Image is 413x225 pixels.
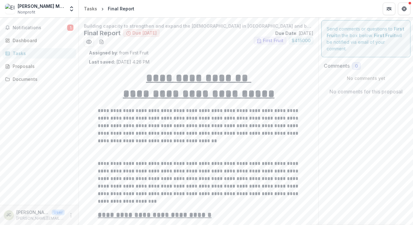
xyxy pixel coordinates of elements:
div: [PERSON_NAME] Ministries [18,3,65,9]
strong: First Fruit [374,33,396,38]
button: Get Help [398,3,410,15]
strong: Due Date [275,31,296,36]
div: Joe Connor [6,213,11,217]
a: Documents [3,74,76,84]
div: Tasks [84,5,97,12]
p: No comments for this proposal [329,88,403,95]
h2: Final Report [84,29,121,37]
p: : from First Fruit [89,49,308,56]
p: No comments yet [324,75,408,82]
a: Dashboard [3,35,76,46]
div: Proposals [13,63,71,70]
p: : [DATE] [275,30,313,37]
strong: Last saved: [89,59,115,65]
strong: Assigned by [89,50,117,55]
p: [DATE] 4:26 PM [89,59,149,65]
span: $ 415000 [292,38,311,43]
button: Partners [383,3,395,15]
div: Final Report [108,5,134,12]
span: First Fruit [263,38,283,43]
a: Proposals [3,61,76,71]
p: User [52,210,65,215]
h2: Comments [324,63,350,69]
span: 0 [355,64,358,69]
span: 1 [67,25,73,31]
button: More [67,211,75,219]
p: Building capacity to strengthen and expand the [DEMOGRAPHIC_DATA] in [GEOGRAPHIC_DATA] and beyond... [84,23,313,29]
div: Dashboard [13,37,71,44]
span: Notifications [13,25,67,31]
p: [PERSON_NAME][EMAIL_ADDRESS][PERSON_NAME][DOMAIN_NAME] [16,216,65,221]
div: Send comments or questions to in the box below. will be notified via email of your comment. [321,20,410,57]
button: Preview a0e4bfc5-2adc-47e6-a9cd-9a498eda7e57.pdf [84,37,94,47]
img: Elam Ministries [5,4,15,14]
p: [PERSON_NAME] [16,209,49,216]
span: Nonprofit [18,9,35,15]
div: Documents [13,76,71,82]
button: Notifications1 [3,23,76,33]
div: Tasks [13,50,71,57]
button: download-word-button [96,37,107,47]
span: Due [DATE] [132,31,157,36]
a: Tasks [3,48,76,59]
nav: breadcrumb [81,4,137,13]
a: Tasks [81,4,100,13]
button: Open entity switcher [67,3,76,15]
